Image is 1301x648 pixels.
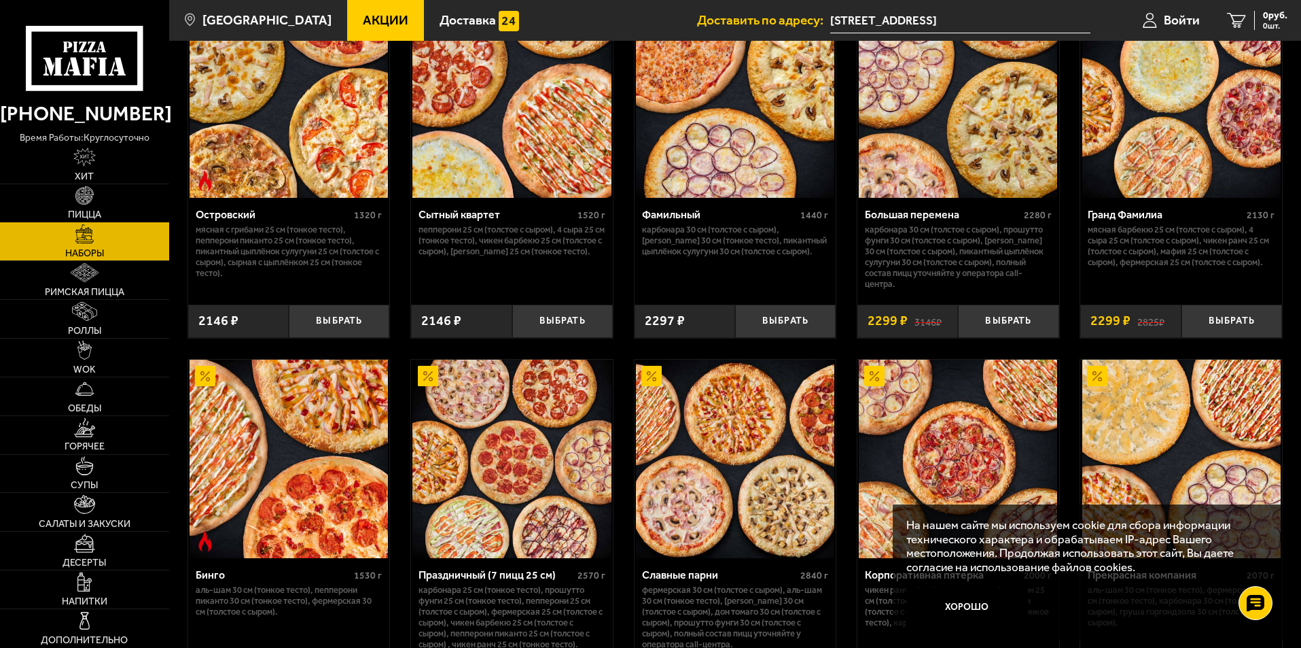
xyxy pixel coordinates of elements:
div: Гранд Фамилиа [1088,208,1243,221]
img: 15daf4d41897b9f0e9f617042186c801.svg [499,11,519,31]
a: АкционныйОстрое блюдоБинго [188,360,390,558]
p: На нашем сайте мы используем cookie для сбора информации технического характера и обрабатываем IP... [906,518,1262,575]
div: Корпоративная пятерка [865,568,1020,581]
span: Роллы [68,326,101,336]
span: 1520 г [577,209,605,221]
span: Войти [1164,14,1200,27]
div: Праздничный (7 пицц 25 см) [418,568,574,581]
p: Мясная с грибами 25 см (тонкое тесто), Пепперони Пиканто 25 см (тонкое тесто), Пикантный цыплёнок... [196,224,382,279]
span: WOK [73,365,96,375]
span: 0 руб. [1263,11,1287,20]
span: Дополнительно [41,636,128,645]
span: 2299 ₽ [868,314,908,328]
div: Островский [196,208,351,221]
p: Чикен Ранч 25 см (толстое с сыром), Дракон 25 см (толстое с сыром), Чикен Барбекю 25 см (толстое ... [865,585,1052,628]
a: АкционныйКорпоративная пятерка [857,360,1059,558]
img: Бинго [190,360,388,558]
img: Праздничный (7 пицц 25 см) [412,360,611,558]
span: 2146 ₽ [421,314,461,328]
span: 1440 г [800,209,828,221]
span: Наборы [65,249,104,258]
img: Акционный [195,366,215,386]
span: Напитки [62,597,107,607]
img: Корпоративная пятерка [859,360,1057,558]
input: Ваш адрес доставки [830,8,1090,33]
s: 3146 ₽ [914,314,942,328]
img: Острое блюдо [195,531,215,551]
img: Острое блюдо [195,171,215,191]
p: Аль-Шам 30 см (тонкое тесто), Пепперони Пиканто 30 см (тонкое тесто), Фермерская 30 см (толстое с... [196,585,382,617]
button: Хорошо [906,587,1029,628]
button: Выбрать [1181,305,1282,338]
div: Славные парни [642,568,798,581]
button: Выбрать [512,305,613,338]
a: АкционныйПрекрасная компания [1080,360,1282,558]
span: 2299 ₽ [1090,314,1130,328]
div: Бинго [196,568,351,581]
span: 2130 г [1247,209,1275,221]
span: 1320 г [354,209,382,221]
span: 2280 г [1024,209,1052,221]
img: Акционный [418,366,438,386]
span: Пицца [68,210,101,220]
div: Фамильный [642,208,798,221]
span: Санкт-Петербург, проспект Энгельса, 157 [830,8,1090,33]
span: Горячее [65,442,105,451]
button: Выбрать [289,305,389,338]
img: Акционный [864,366,885,386]
span: Хит [75,172,94,182]
span: Акции [363,14,408,27]
span: 2146 ₽ [198,314,238,328]
span: Супы [71,481,98,490]
span: Римская пицца [45,288,124,297]
s: 2825 ₽ [1137,314,1164,328]
span: Салаты и закуски [39,519,130,529]
img: Прекрасная компания [1082,360,1281,558]
p: Мясная Барбекю 25 см (толстое с сыром), 4 сыра 25 см (толстое с сыром), Чикен Ранч 25 см (толстое... [1088,224,1275,268]
img: Акционный [1087,366,1107,386]
span: Десерты [63,558,106,568]
p: Карбонара 30 см (толстое с сыром), Прошутто Фунги 30 см (толстое с сыром), [PERSON_NAME] 30 см (т... [865,224,1052,290]
img: Славные парни [636,360,834,558]
button: Выбрать [735,305,836,338]
div: Сытный квартет [418,208,574,221]
span: Доставить по адресу: [697,14,830,27]
p: Пепперони 25 см (толстое с сыром), 4 сыра 25 см (тонкое тесто), Чикен Барбекю 25 см (толстое с сы... [418,224,605,257]
span: 1530 г [354,570,382,581]
span: 2840 г [800,570,828,581]
span: [GEOGRAPHIC_DATA] [202,14,332,27]
button: Выбрать [958,305,1058,338]
span: 2570 г [577,570,605,581]
span: Обеды [68,404,101,413]
span: 0 шт. [1263,22,1287,30]
a: АкционныйСлавные парни [635,360,836,558]
span: 2297 ₽ [645,314,685,328]
div: Большая перемена [865,208,1020,221]
span: Доставка [440,14,496,27]
img: Акционный [641,366,662,386]
p: Карбонара 30 см (толстое с сыром), [PERSON_NAME] 30 см (тонкое тесто), Пикантный цыплёнок сулугун... [642,224,829,257]
a: АкционныйПраздничный (7 пицц 25 см) [411,360,613,558]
